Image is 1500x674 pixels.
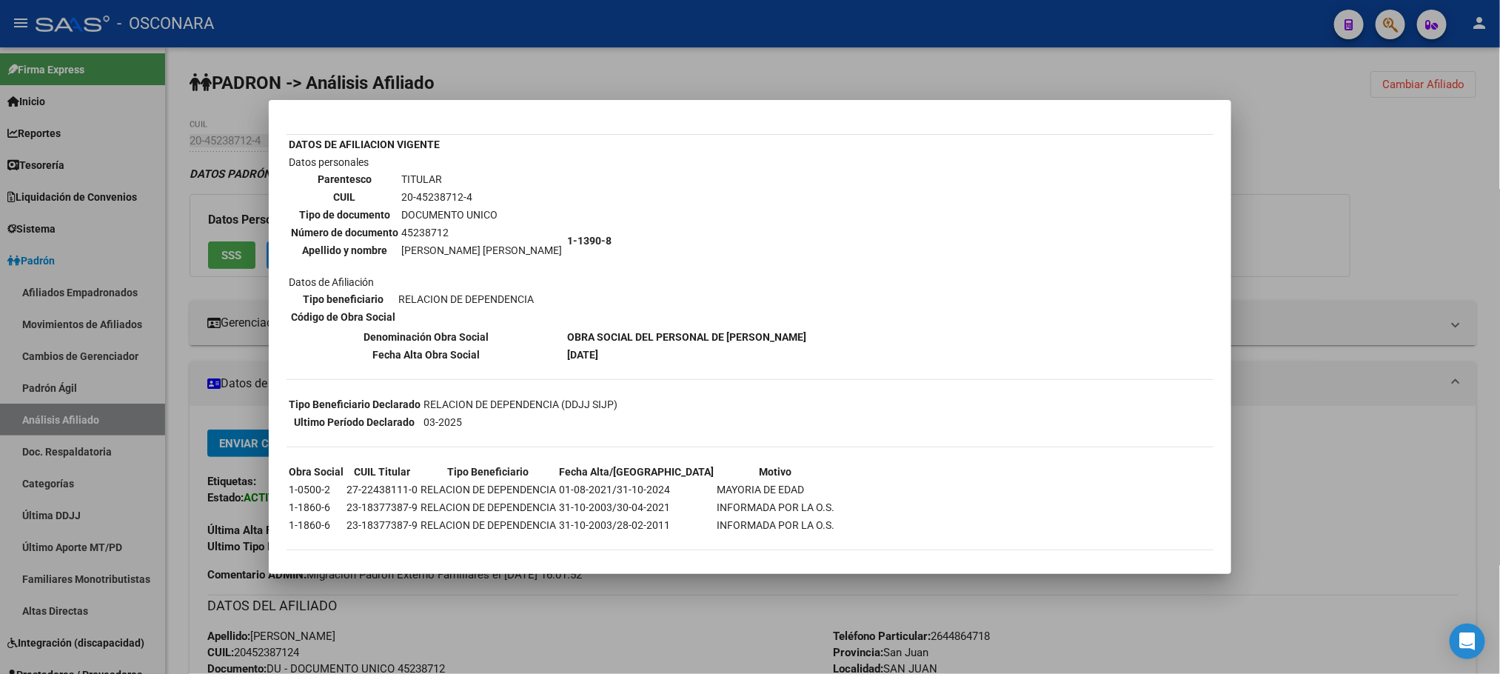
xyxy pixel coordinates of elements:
[289,139,440,150] b: DATOS DE AFILIACION VIGENTE
[346,499,418,515] td: 23-18377387-9
[346,464,418,480] th: CUIL Titular
[290,291,396,307] th: Tipo beneficiario
[401,171,563,187] td: TITULAR
[716,481,835,498] td: MAYORIA DE EDAD
[288,154,565,327] td: Datos personales Datos de Afiliación
[420,517,557,533] td: RELACION DE DEPENDENCIA
[1450,624,1485,659] div: Open Intercom Messenger
[288,517,344,533] td: 1-1860-6
[401,189,563,205] td: 20-45238712-4
[401,224,563,241] td: 45238712
[423,396,618,413] td: RELACION DE DEPENDENCIA (DDJJ SIJP)
[423,414,618,430] td: 03-2025
[288,414,421,430] th: Ultimo Período Declarado
[567,235,612,247] b: 1-1390-8
[346,481,418,498] td: 27-22438111-0
[288,481,344,498] td: 1-0500-2
[567,331,806,343] b: OBRA SOCIAL DEL PERSONAL DE [PERSON_NAME]
[420,481,557,498] td: RELACION DE DEPENDENCIA
[346,517,418,533] td: 23-18377387-9
[288,347,565,363] th: Fecha Alta Obra Social
[401,242,563,258] td: [PERSON_NAME] [PERSON_NAME]
[558,481,714,498] td: 01-08-2021/31-10-2024
[398,291,535,307] td: RELACION DE DEPENDENCIA
[716,464,835,480] th: Motivo
[558,464,714,480] th: Fecha Alta/[GEOGRAPHIC_DATA]
[288,464,344,480] th: Obra Social
[420,499,557,515] td: RELACION DE DEPENDENCIA
[420,464,557,480] th: Tipo Beneficiario
[290,242,399,258] th: Apellido y nombre
[290,171,399,187] th: Parentesco
[288,499,344,515] td: 1-1860-6
[288,329,565,345] th: Denominación Obra Social
[716,499,835,515] td: INFORMADA POR LA O.S.
[290,309,396,325] th: Código de Obra Social
[558,517,714,533] td: 31-10-2003/28-02-2011
[567,349,598,361] b: [DATE]
[401,207,563,223] td: DOCUMENTO UNICO
[716,517,835,533] td: INFORMADA POR LA O.S.
[558,499,714,515] td: 31-10-2003/30-04-2021
[290,224,399,241] th: Número de documento
[290,207,399,223] th: Tipo de documento
[288,396,421,413] th: Tipo Beneficiario Declarado
[290,189,399,205] th: CUIL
